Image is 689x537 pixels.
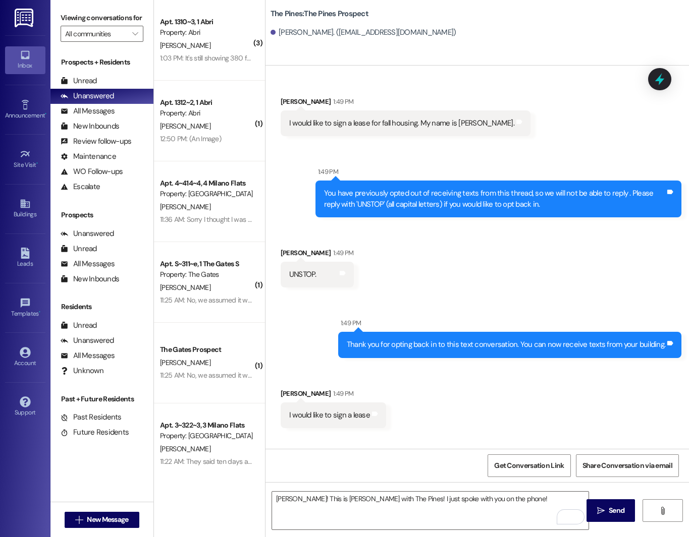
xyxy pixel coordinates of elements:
div: Review follow-ups [61,136,131,147]
span: Share Conversation via email [582,460,672,471]
a: Account [5,344,45,371]
div: Unread [61,76,97,86]
div: Unknown [61,366,103,376]
div: [PERSON_NAME] [281,388,386,402]
button: New Message [65,512,139,528]
span: Send [609,505,624,516]
span: [PERSON_NAME] [160,202,210,211]
div: Maintenance [61,151,116,162]
div: Property: Abri [160,108,253,118]
div: Thank you for opting back in to this text conversation. You can now receive texts from your build... [347,339,665,350]
span: [PERSON_NAME] [160,358,210,367]
div: Apt. 1312~2, 1 Abri [160,97,253,108]
a: Site Visit • [5,146,45,173]
span: [PERSON_NAME] [160,283,210,292]
div: Unanswered [61,335,114,346]
a: Leads [5,245,45,272]
div: 1:49 PM [315,166,338,177]
a: Buildings [5,195,45,222]
div: All Messages [61,106,115,116]
button: Get Conversation Link [488,454,570,477]
div: I would like to sign a lease for fall housing. My name is [PERSON_NAME]. [289,118,514,129]
span: [PERSON_NAME] [160,41,210,50]
a: Inbox [5,46,45,74]
div: [PERSON_NAME] [281,96,531,110]
button: Share Conversation via email [576,454,679,477]
div: Past Residents [61,412,122,423]
div: 1:49 PM [331,248,353,258]
img: ResiDesk Logo [15,9,35,27]
div: Unread [61,320,97,331]
i:  [597,507,605,515]
b: The Pines: The Pines Prospect [271,9,368,19]
span: • [39,309,40,316]
div: Unread [61,244,97,254]
button: Send [587,499,635,522]
span: New Message [87,514,128,525]
div: WO Follow-ups [61,166,123,177]
div: New Inbounds [61,274,119,284]
span: • [45,110,46,117]
div: Apt. 3~322~3, 3 Milano Flats [160,420,253,431]
div: All Messages [61,259,115,269]
span: [PERSON_NAME] [160,444,210,453]
div: You have previously opted out of receiving texts from this thread, so we will not be able to repl... [324,188,665,210]
div: 11:36 AM: Sorry I thought I was on auto pay [160,215,283,224]
div: 1:49 PM [331,388,353,399]
div: Past + Future Residents [50,394,153,404]
div: Property: Abri [160,27,253,38]
div: 12:50 PM: (An Image) [160,134,221,143]
div: I would like to sign a lease [289,410,370,421]
div: [PERSON_NAME]. ([EMAIL_ADDRESS][DOMAIN_NAME]) [271,27,456,38]
div: Prospects [50,210,153,220]
div: Prospects + Residents [50,57,153,68]
div: Future Residents [61,427,129,438]
div: Escalate [61,182,100,192]
input: All communities [65,26,127,42]
div: Property: The Gates [160,269,253,280]
div: Apt. 4~414~4, 4 Milano Flats [160,178,253,189]
div: UNSTOP. [289,269,316,280]
a: Support [5,393,45,421]
div: Property: [GEOGRAPHIC_DATA] Flats [160,431,253,441]
div: 1:03 PM: It's still showing 380 for rent. [160,53,267,63]
textarea: To enrich screen reader interactions, please activate Accessibility in Grammarly extension settings [272,492,589,529]
div: 11:25 AM: No, we assumed it would've been caught before we moved in [160,295,367,305]
i:  [132,30,138,38]
div: 11:25 AM: No, we assumed it would've been caught before we moved in [160,371,367,380]
a: Templates • [5,294,45,322]
div: All Messages [61,350,115,361]
div: [PERSON_NAME] [281,248,354,262]
div: New Inbounds [61,121,119,132]
div: 1:49 PM [338,318,361,328]
span: [PERSON_NAME] [160,122,210,131]
div: Property: [GEOGRAPHIC_DATA] Flats [160,189,253,199]
div: Unanswered [61,91,114,101]
div: 1:49 PM [331,96,353,107]
span: • [36,160,38,167]
i:  [75,516,83,524]
div: Residents [50,302,153,312]
div: Apt. S~311~e, 1 The Gates S [160,259,253,269]
i:  [659,507,666,515]
span: Get Conversation Link [494,460,564,471]
label: Viewing conversations for [61,10,143,26]
div: 11:22 AM: They said ten days at the very latest, and I can cover any fees that an extension might... [160,457,456,466]
div: Apt. 1310~3, 1 Abri [160,17,253,27]
div: Unanswered [61,228,114,239]
div: The Gates Prospect [160,344,253,355]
